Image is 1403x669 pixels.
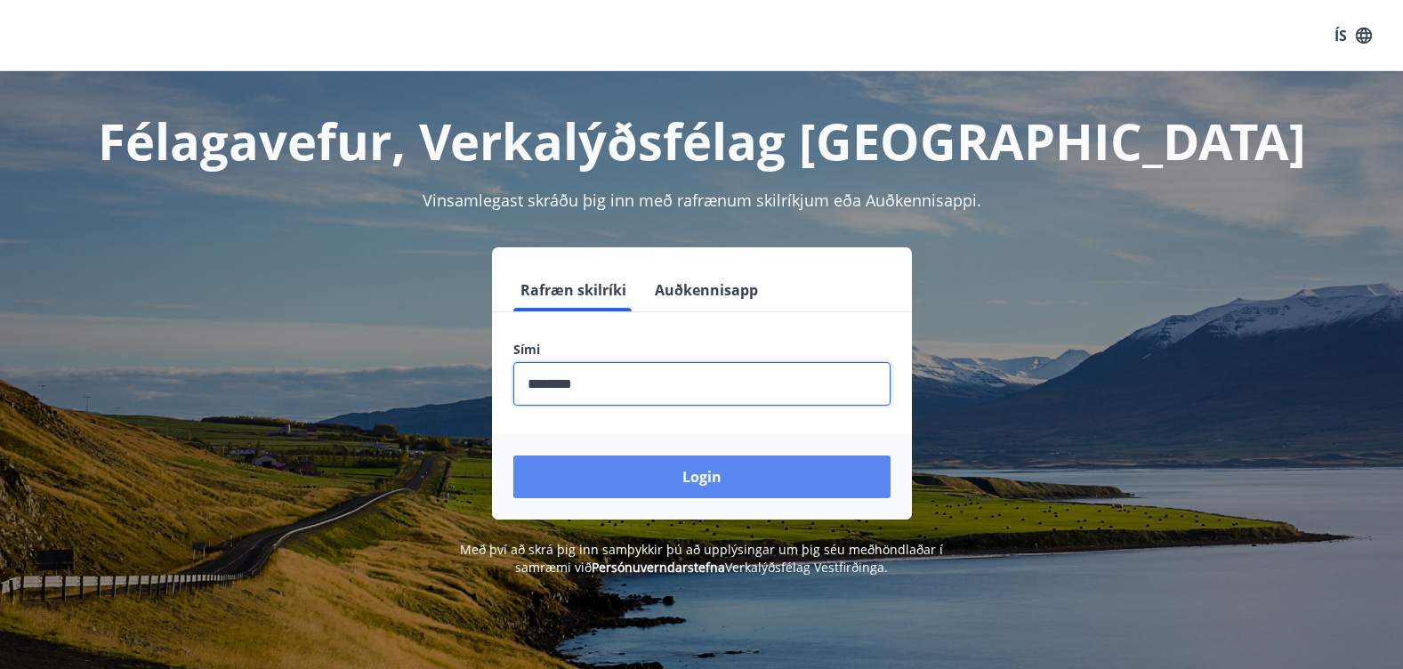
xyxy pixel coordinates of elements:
button: Auðkennisapp [648,269,765,311]
h1: Félagavefur, Verkalýðsfélag [GEOGRAPHIC_DATA] [83,107,1321,174]
button: Rafræn skilríki [513,269,633,311]
label: Sími [513,341,891,359]
button: Login [513,455,891,498]
button: ÍS [1325,20,1382,52]
span: Með því að skrá þig inn samþykkir þú að upplýsingar um þig séu meðhöndlaðar í samræmi við Verkalý... [460,541,943,576]
a: Persónuverndarstefna [592,559,725,576]
span: Vinsamlegast skráðu þig inn með rafrænum skilríkjum eða Auðkennisappi. [423,189,981,211]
